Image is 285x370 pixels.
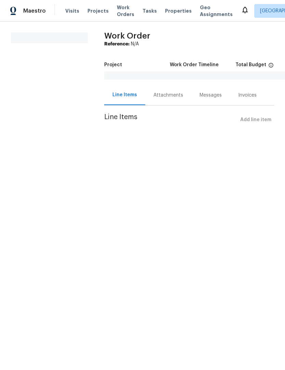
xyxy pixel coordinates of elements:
[200,92,222,99] div: Messages
[200,4,233,18] span: Geo Assignments
[238,92,257,99] div: Invoices
[23,8,46,14] span: Maestro
[104,62,122,67] h5: Project
[104,41,274,47] div: N/A
[142,9,157,13] span: Tasks
[268,62,274,71] span: The total cost of line items that have been proposed by Opendoor. This sum includes line items th...
[65,8,79,14] span: Visits
[104,42,130,46] b: Reference:
[153,92,183,99] div: Attachments
[165,8,192,14] span: Properties
[235,62,266,67] h5: Total Budget
[117,4,134,18] span: Work Orders
[104,114,237,126] span: Line Items
[87,8,109,14] span: Projects
[170,62,219,67] h5: Work Order Timeline
[112,91,137,98] div: Line Items
[104,32,150,40] span: Work Order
